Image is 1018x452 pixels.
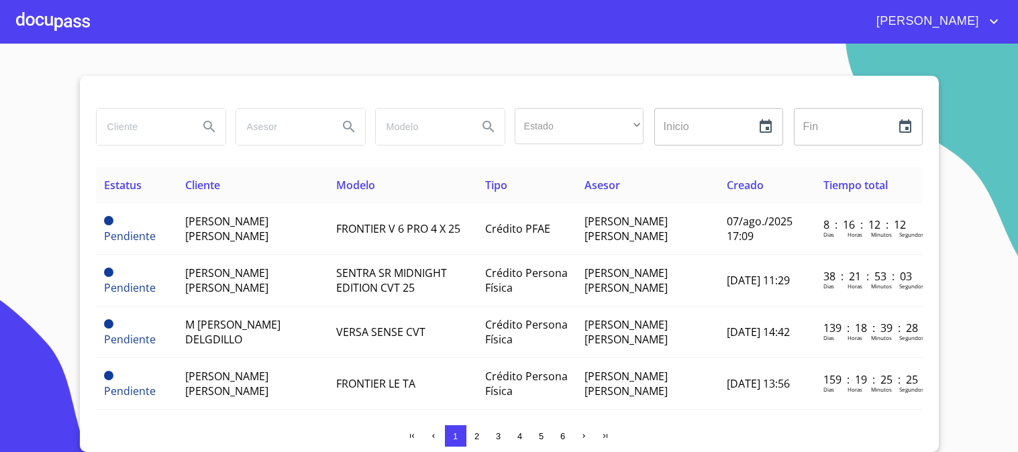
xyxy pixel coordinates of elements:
span: FRONTIER V 6 PRO 4 X 25 [336,221,460,236]
span: [PERSON_NAME] [PERSON_NAME] [584,317,668,347]
span: Pendiente [104,384,156,398]
span: [DATE] 14:42 [727,325,790,339]
p: Dias [823,231,834,238]
button: account of current user [866,11,1002,32]
button: 5 [531,425,552,447]
span: Crédito Persona Física [485,266,568,295]
span: Pendiente [104,216,113,225]
p: Minutos [871,282,892,290]
span: [DATE] 11:29 [727,273,790,288]
button: 6 [552,425,574,447]
span: Pendiente [104,371,113,380]
span: Asesor [584,178,620,192]
span: 3 [496,431,501,441]
p: Dias [823,386,834,393]
button: 3 [488,425,509,447]
p: 8 : 16 : 12 : 12 [823,217,914,232]
span: SENTRA SR MIDNIGHT EDITION CVT 25 [336,266,447,295]
p: Dias [823,334,834,341]
span: Tiempo total [823,178,888,192]
p: Minutos [871,334,892,341]
p: 159 : 19 : 25 : 25 [823,372,914,387]
button: 2 [466,425,488,447]
span: Estatus [104,178,142,192]
input: search [97,109,188,145]
span: Pendiente [104,280,156,295]
span: 4 [517,431,522,441]
p: Dias [823,282,834,290]
button: Search [333,111,365,143]
span: Pendiente [104,319,113,329]
button: Search [193,111,225,143]
span: 2 [474,431,479,441]
button: Search [472,111,505,143]
p: Segundos [899,334,924,341]
span: Cliente [185,178,220,192]
span: 1 [453,431,458,441]
p: Horas [848,334,862,341]
span: [PERSON_NAME] [866,11,986,32]
p: 38 : 21 : 53 : 03 [823,269,914,284]
p: Segundos [899,231,924,238]
span: [PERSON_NAME] [PERSON_NAME] [584,214,668,243]
p: Segundos [899,282,924,290]
span: [PERSON_NAME] [PERSON_NAME] [185,214,268,243]
span: [PERSON_NAME] [PERSON_NAME] [185,266,268,295]
div: ​ [515,108,644,144]
p: Horas [848,386,862,393]
span: Pendiente [104,268,113,277]
span: Crédito PFAE [485,221,550,236]
button: 1 [445,425,466,447]
span: Modelo [336,178,375,192]
input: search [376,109,467,145]
p: Horas [848,231,862,238]
span: FRONTIER LE TA [336,376,415,391]
p: Minutos [871,386,892,393]
p: Horas [848,282,862,290]
span: Pendiente [104,229,156,243]
span: Tipo [485,178,507,192]
span: [DATE] 13:56 [727,376,790,391]
span: 6 [560,431,565,441]
span: VERSA SENSE CVT [336,325,425,339]
span: [PERSON_NAME] [PERSON_NAME] [185,369,268,398]
span: [PERSON_NAME] [PERSON_NAME] [584,266,668,295]
span: 5 [539,431,544,441]
span: [PERSON_NAME] [PERSON_NAME] [584,369,668,398]
p: Minutos [871,231,892,238]
button: 4 [509,425,531,447]
span: Creado [727,178,764,192]
input: search [236,109,327,145]
span: Pendiente [104,332,156,347]
span: Crédito Persona Física [485,317,568,347]
span: Crédito Persona Física [485,369,568,398]
span: 07/ago./2025 17:09 [727,214,793,243]
p: Segundos [899,386,924,393]
span: M [PERSON_NAME] DELGDILLO [185,317,281,347]
p: 139 : 18 : 39 : 28 [823,321,914,335]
